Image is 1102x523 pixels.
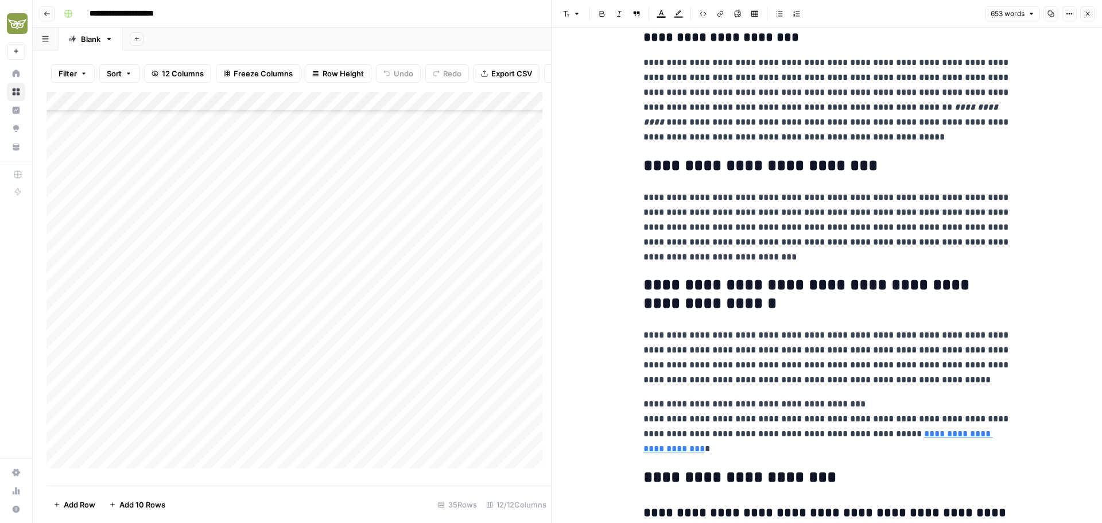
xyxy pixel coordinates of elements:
[433,495,482,514] div: 35 Rows
[491,68,532,79] span: Export CSV
[216,64,300,83] button: Freeze Columns
[376,64,421,83] button: Undo
[64,499,95,510] span: Add Row
[7,138,25,156] a: Your Data
[7,9,25,38] button: Workspace: Evergreen Media
[107,68,122,79] span: Sort
[985,6,1040,21] button: 653 words
[46,495,102,514] button: Add Row
[59,28,123,51] a: Blank
[482,495,551,514] div: 12/12 Columns
[99,64,139,83] button: Sort
[991,9,1025,19] span: 653 words
[474,64,540,83] button: Export CSV
[59,68,77,79] span: Filter
[234,68,293,79] span: Freeze Columns
[7,101,25,119] a: Insights
[7,83,25,101] a: Browse
[305,64,371,83] button: Row Height
[119,499,165,510] span: Add 10 Rows
[7,119,25,138] a: Opportunities
[394,68,413,79] span: Undo
[51,64,95,83] button: Filter
[323,68,364,79] span: Row Height
[7,64,25,83] a: Home
[443,68,461,79] span: Redo
[425,64,469,83] button: Redo
[7,500,25,518] button: Help + Support
[7,13,28,34] img: Evergreen Media Logo
[144,64,211,83] button: 12 Columns
[7,463,25,482] a: Settings
[7,482,25,500] a: Usage
[81,33,100,45] div: Blank
[162,68,204,79] span: 12 Columns
[102,495,172,514] button: Add 10 Rows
